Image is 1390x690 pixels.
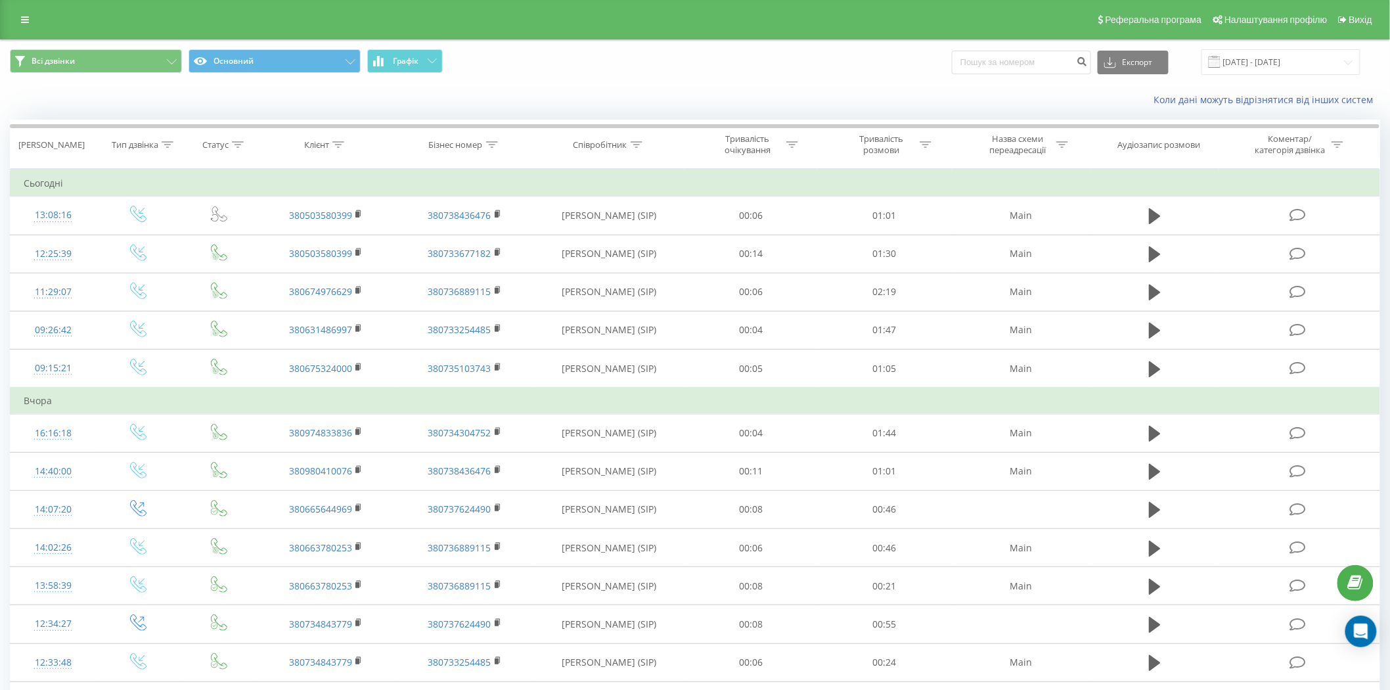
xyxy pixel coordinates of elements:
td: [PERSON_NAME] (SIP) [534,605,684,643]
td: 00:06 [684,643,818,681]
td: [PERSON_NAME] (SIP) [534,567,684,605]
td: 01:47 [818,311,952,349]
div: Аудіозапис розмови [1118,139,1201,150]
div: 09:15:21 [24,356,83,381]
input: Пошук за номером [952,51,1091,74]
td: [PERSON_NAME] (SIP) [534,529,684,567]
div: 14:02:26 [24,535,83,561]
div: Клієнт [304,139,329,150]
td: [PERSON_NAME] (SIP) [534,196,684,235]
a: 380734843779 [289,656,352,668]
td: 01:30 [818,235,952,273]
a: 380735103743 [428,362,491,375]
div: 11:29:07 [24,279,83,305]
td: 01:05 [818,350,952,388]
a: 380974833836 [289,426,352,439]
td: Main [952,235,1091,273]
div: 12:34:27 [24,611,83,637]
a: 380980410076 [289,465,352,477]
td: 00:08 [684,605,818,643]
a: 380734304752 [428,426,491,439]
td: 00:11 [684,452,818,490]
div: 13:08:16 [24,202,83,228]
button: Експорт [1098,51,1169,74]
div: Тип дзвінка [112,139,158,150]
a: 380733254485 [428,323,491,336]
td: 00:04 [684,311,818,349]
span: Графік [393,57,418,66]
td: [PERSON_NAME] (SIP) [534,452,684,490]
a: 380737624490 [428,503,491,515]
span: Всі дзвінки [32,56,75,66]
td: [PERSON_NAME] (SIP) [534,311,684,349]
td: 00:06 [684,529,818,567]
div: Тривалість очікування [713,133,783,156]
td: 02:19 [818,273,952,311]
td: Вчора [11,388,1380,414]
td: [PERSON_NAME] (SIP) [534,643,684,681]
div: Бізнес номер [429,139,483,150]
td: 01:01 [818,452,952,490]
div: 16:16:18 [24,421,83,446]
a: 380675324000 [289,362,352,375]
td: 00:21 [818,567,952,605]
td: Main [952,643,1091,681]
td: 00:24 [818,643,952,681]
div: Назва схеми переадресації [983,133,1053,156]
span: Реферальна програма [1106,14,1202,25]
div: 12:25:39 [24,241,83,267]
div: 14:40:00 [24,459,83,484]
a: Коли дані можуть відрізнятися вiд інших систем [1154,93,1380,106]
div: Статус [202,139,229,150]
td: 00:04 [684,414,818,452]
span: Налаштування профілю [1224,14,1327,25]
a: 380503580399 [289,247,352,260]
a: 380736889115 [428,541,491,554]
td: [PERSON_NAME] (SIP) [534,414,684,452]
a: 380737624490 [428,618,491,630]
td: Main [952,567,1091,605]
span: Вихід [1349,14,1372,25]
td: [PERSON_NAME] (SIP) [534,350,684,388]
a: 380631486997 [289,323,352,336]
a: 380674976629 [289,285,352,298]
td: Main [952,273,1091,311]
td: Main [952,311,1091,349]
a: 380733677182 [428,247,491,260]
a: 380738436476 [428,465,491,477]
td: Main [952,196,1091,235]
td: Main [952,414,1091,452]
button: Основний [189,49,361,73]
a: 380663780253 [289,580,352,592]
a: 380663780253 [289,541,352,554]
div: Співробітник [573,139,627,150]
button: Всі дзвінки [10,49,182,73]
a: 380736889115 [428,285,491,298]
td: 00:14 [684,235,818,273]
div: Open Intercom Messenger [1345,616,1377,647]
td: Main [952,452,1091,490]
td: [PERSON_NAME] (SIP) [534,235,684,273]
td: 01:44 [818,414,952,452]
td: Сьогодні [11,170,1380,196]
td: Main [952,529,1091,567]
td: [PERSON_NAME] (SIP) [534,490,684,528]
td: Main [952,350,1091,388]
div: 09:26:42 [24,317,83,343]
td: 00:05 [684,350,818,388]
div: Коментар/категорія дзвінка [1251,133,1328,156]
td: 00:08 [684,567,818,605]
a: 380665644969 [289,503,352,515]
a: 380503580399 [289,209,352,221]
a: 380733254485 [428,656,491,668]
a: 380736889115 [428,580,491,592]
div: 12:33:48 [24,650,83,676]
a: 380738436476 [428,209,491,221]
td: 01:01 [818,196,952,235]
td: 00:06 [684,196,818,235]
div: 14:07:20 [24,497,83,522]
td: 00:08 [684,490,818,528]
div: [PERSON_NAME] [18,139,85,150]
button: Графік [367,49,443,73]
td: 00:46 [818,490,952,528]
